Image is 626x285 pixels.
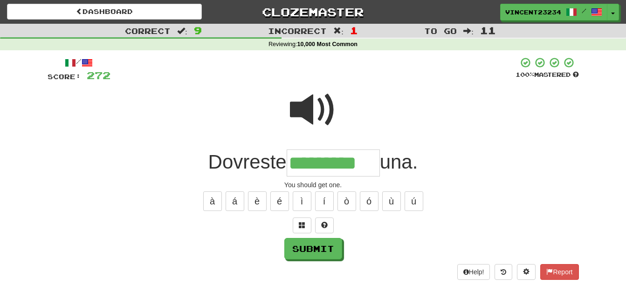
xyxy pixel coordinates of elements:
span: 100 % [516,71,534,78]
span: Dovreste [208,151,287,173]
span: 11 [480,25,496,36]
button: á [226,191,244,211]
button: ò [337,191,356,211]
span: Incorrect [268,26,327,35]
div: You should get one. [48,180,579,190]
a: Vincent23234 / [500,4,607,20]
div: / [48,57,110,68]
button: ú [405,191,423,211]
span: Score: [48,73,81,81]
a: Clozemaster [216,4,411,20]
span: To go [424,26,457,35]
span: / [582,7,586,14]
button: Single letter hint - you only get 1 per sentence and score half the points! alt+h [315,217,334,233]
button: Help! [457,264,490,280]
button: ó [360,191,378,211]
span: Vincent23234 [505,8,561,16]
a: Dashboard [7,4,202,20]
button: ù [382,191,401,211]
span: : [177,27,187,35]
span: : [463,27,474,35]
span: 9 [194,25,202,36]
button: Report [540,264,578,280]
button: Round history (alt+y) [495,264,512,280]
button: à [203,191,222,211]
strong: 10,000 Most Common [297,41,358,47]
span: Correct [125,26,171,35]
div: Mastered [516,71,579,79]
span: 272 [87,69,110,81]
button: Submit [284,238,342,259]
button: ì [293,191,311,211]
button: í [315,191,334,211]
button: é [270,191,289,211]
button: Switch sentence to multiple choice alt+p [293,217,311,233]
button: è [248,191,267,211]
span: 1 [350,25,358,36]
span: una. [380,151,418,173]
span: : [333,27,344,35]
